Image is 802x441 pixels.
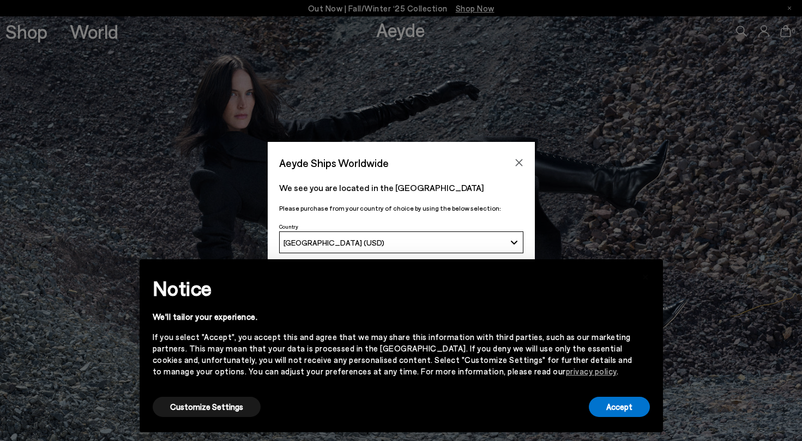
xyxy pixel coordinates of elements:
[632,263,659,289] button: Close this notice
[279,181,523,194] p: We see you are located in the [GEOGRAPHIC_DATA]
[279,153,389,172] span: Aeyde Ships Worldwide
[642,267,649,283] span: ×
[153,311,632,323] div: We'll tailor your experience.
[511,154,527,171] button: Close
[589,397,650,417] button: Accept
[284,238,384,247] span: [GEOGRAPHIC_DATA] (USD)
[279,203,523,213] p: Please purchase from your country of choice by using the below selection:
[566,366,617,376] a: privacy policy
[153,397,261,417] button: Customize Settings
[153,274,632,302] h2: Notice
[153,331,632,377] div: If you select "Accept", you accept this and agree that we may share this information with third p...
[279,223,298,230] span: Country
